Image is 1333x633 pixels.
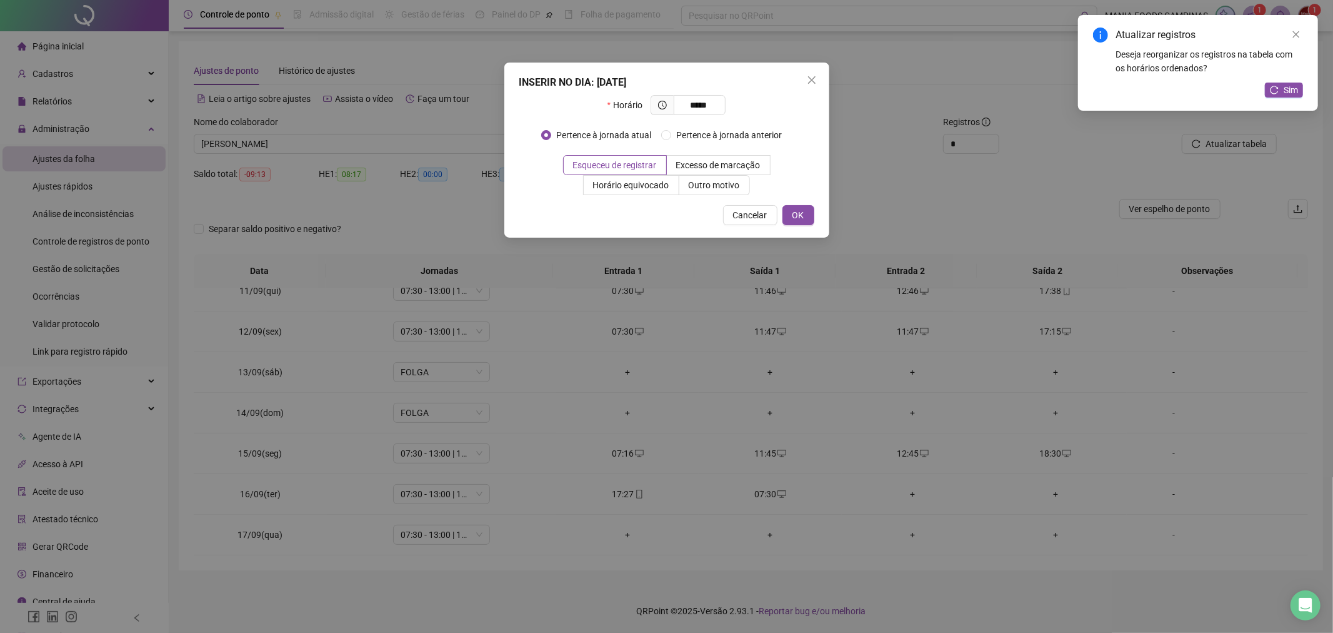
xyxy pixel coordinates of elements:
span: close [1292,30,1301,39]
div: INSERIR NO DIA : [DATE] [519,75,814,90]
span: OK [792,208,804,222]
span: Horário equivocado [593,180,669,190]
span: clock-circle [658,101,667,109]
span: Pertence à jornada anterior [671,128,787,142]
span: info-circle [1093,28,1108,43]
span: Cancelar [733,208,767,222]
div: Atualizar registros [1116,28,1303,43]
span: Sim [1284,83,1298,97]
label: Horário [607,95,651,115]
button: Sim [1265,83,1303,98]
button: Cancelar [723,205,777,225]
span: Esqueceu de registrar [573,160,657,170]
button: Close [802,70,822,90]
span: close [807,75,817,85]
span: reload [1270,86,1279,94]
a: Close [1289,28,1303,41]
span: Pertence à jornada atual [551,128,656,142]
button: OK [782,205,814,225]
span: Outro motivo [689,180,740,190]
span: Excesso de marcação [676,160,761,170]
div: Open Intercom Messenger [1291,590,1321,620]
div: Deseja reorganizar os registros na tabela com os horários ordenados? [1116,48,1303,75]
